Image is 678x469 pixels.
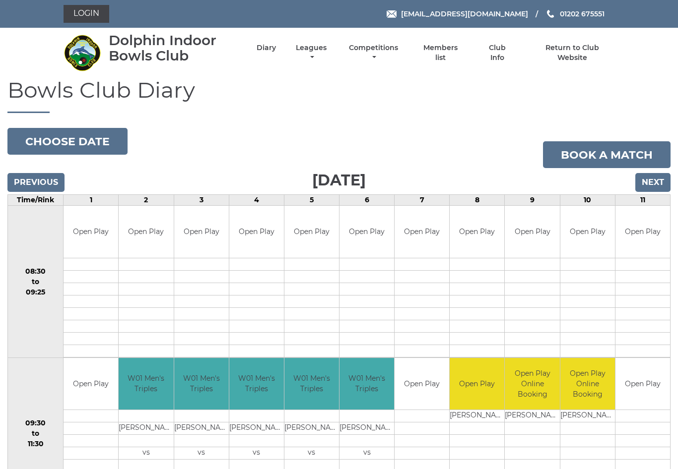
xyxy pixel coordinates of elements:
td: 1 [64,195,119,206]
td: [PERSON_NAME] [560,410,615,422]
td: [PERSON_NAME] [284,422,339,435]
td: 3 [174,195,229,206]
td: W01 Men's Triples [339,358,394,410]
img: Phone us [547,10,554,18]
td: Open Play [450,358,504,410]
td: Open Play [615,206,670,258]
td: W01 Men's Triples [229,358,284,410]
td: Open Play [560,206,615,258]
td: Open Play Online Booking [505,358,559,410]
td: 5 [284,195,339,206]
a: Phone us 01202 675551 [545,8,605,19]
h1: Bowls Club Diary [7,78,671,113]
td: [PERSON_NAME] [450,410,504,422]
span: 01202 675551 [560,9,605,18]
td: [PERSON_NAME] [339,422,394,435]
td: Time/Rink [8,195,64,206]
a: Return to Club Website [531,43,614,62]
td: [PERSON_NAME] [174,422,229,435]
a: Diary [257,43,276,53]
a: Members list [418,43,464,62]
td: Open Play [64,206,118,258]
td: 8 [450,195,505,206]
td: Open Play [284,206,339,258]
td: 11 [615,195,670,206]
td: [PERSON_NAME] [505,410,559,422]
td: 9 [505,195,560,206]
td: Open Play [229,206,284,258]
input: Next [635,173,671,192]
td: W01 Men's Triples [119,358,173,410]
td: 10 [560,195,615,206]
td: vs [174,447,229,460]
td: 6 [339,195,395,206]
td: Open Play [450,206,504,258]
td: Open Play [64,358,118,410]
td: 08:30 to 09:25 [8,206,64,358]
td: 4 [229,195,284,206]
td: Open Play [119,206,173,258]
div: Dolphin Indoor Bowls Club [109,33,239,63]
td: Open Play [174,206,229,258]
td: Open Play [339,206,394,258]
td: Open Play [395,206,449,258]
img: Dolphin Indoor Bowls Club [64,34,101,71]
td: [PERSON_NAME] [229,422,284,435]
td: 2 [119,195,174,206]
td: vs [284,447,339,460]
button: Choose date [7,128,128,155]
td: vs [119,447,173,460]
td: vs [339,447,394,460]
input: Previous [7,173,65,192]
td: W01 Men's Triples [284,358,339,410]
td: W01 Men's Triples [174,358,229,410]
a: Login [64,5,109,23]
span: [EMAIL_ADDRESS][DOMAIN_NAME] [401,9,528,18]
td: Open Play Online Booking [560,358,615,410]
td: [PERSON_NAME] [119,422,173,435]
img: Email [387,10,397,18]
td: vs [229,447,284,460]
a: Club Info [481,43,513,62]
td: Open Play [395,358,449,410]
a: Book a match [543,141,671,168]
td: 7 [395,195,450,206]
td: Open Play [615,358,670,410]
a: Email [EMAIL_ADDRESS][DOMAIN_NAME] [387,8,528,19]
a: Leagues [293,43,329,62]
a: Competitions [346,43,401,62]
td: Open Play [505,206,559,258]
